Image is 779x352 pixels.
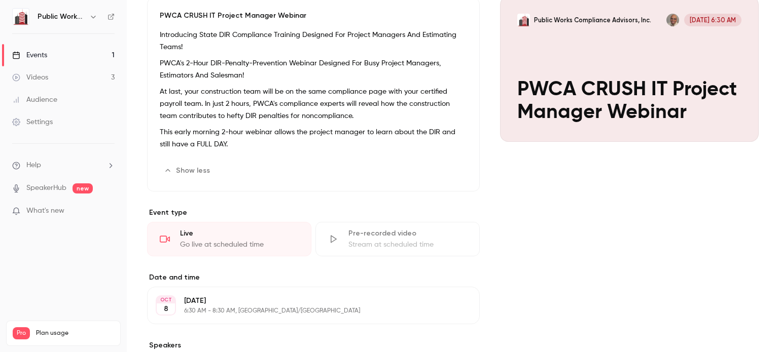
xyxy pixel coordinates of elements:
[160,163,216,179] button: Show less
[147,222,311,256] div: LiveGo live at scheduled time
[26,183,66,193] a: SpeakerHub
[160,126,467,150] p: This early morning 2-hour webinar allows the project manager to learn about the DIR and still hav...
[315,222,480,256] div: Pre-recorded videoStream at scheduled time
[157,296,175,303] div: OCT
[13,9,29,25] img: Public Works Compliance Advisors, Inc.
[348,228,467,239] div: Pre-recorded video
[180,228,299,239] div: Live
[160,57,467,82] p: PWCA's 2-Hour DIR-Penalty-Prevention Webinar Designed For Busy Project Managers, Estimators And S...
[102,207,115,216] iframe: Noticeable Trigger
[12,50,47,60] div: Events
[160,86,467,122] p: At last, your construction team will be on the same compliance page with your certified payroll t...
[160,29,467,53] p: Introducing State DIR Compliance Training Designed For Project Managers And Estimating Teams!
[160,11,467,21] p: PWCA CRUSH IT Project Manager Webinar
[73,183,93,193] span: new
[12,117,53,127] div: Settings
[13,327,30,339] span: Pro
[348,240,467,250] div: Stream at scheduled time
[147,340,480,350] label: Speakers
[147,272,480,283] label: Date and time
[26,160,41,171] span: Help
[180,240,299,250] div: Go live at scheduled time
[164,304,168,314] p: 8
[184,296,426,306] p: [DATE]
[147,208,480,218] p: Event type
[12,72,48,83] div: Videos
[26,206,64,216] span: What's new
[12,95,57,105] div: Audience
[36,329,114,337] span: Plan usage
[12,160,115,171] li: help-dropdown-opener
[184,307,426,315] p: 6:30 AM - 8:30 AM, [GEOGRAPHIC_DATA]/[GEOGRAPHIC_DATA]
[38,12,85,22] h6: Public Works Compliance Advisors, Inc.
